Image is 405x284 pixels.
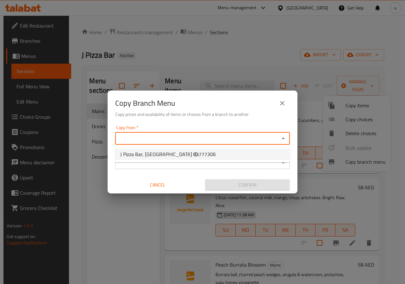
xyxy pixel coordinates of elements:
button: close [275,96,290,111]
span: 777306 [199,149,216,159]
h6: Copy prices and availability of items or choices from a branch to another [115,111,290,118]
button: Close [279,134,288,143]
span: Cancel [118,181,197,189]
button: Cancel [115,179,200,191]
b: ID: [193,149,199,159]
h2: Copy Branch Menu [115,98,175,108]
span: J Pizza Bar, [GEOGRAPHIC_DATA] [120,150,216,158]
